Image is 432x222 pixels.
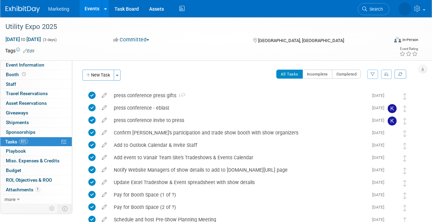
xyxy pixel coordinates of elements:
a: Tasks85% [0,137,72,147]
span: Attachments [6,187,40,192]
span: 1 [35,187,40,192]
a: edit [98,142,110,148]
button: Incomplete [302,70,332,79]
span: 85% [19,139,28,144]
img: Patti Baxter [388,191,397,200]
i: Move task [403,180,407,186]
a: Playbook [0,147,72,156]
a: edit [98,92,110,99]
span: Marketing [48,6,69,12]
a: edit [98,117,110,123]
a: Sponsorships [0,128,72,137]
img: Format-Inperson.png [394,37,401,42]
a: Booth [0,70,72,79]
span: Shipments [6,120,29,125]
button: All Tasks [276,70,303,79]
i: Move task [403,118,407,124]
a: Misc. Expenses & Credits [0,156,72,165]
a: Search [358,3,389,15]
a: edit [98,130,110,136]
span: [DATE] [372,205,388,210]
img: Patti Baxter [388,166,397,175]
span: [DATE] [372,130,388,135]
img: Katie Hein [388,117,397,125]
div: Notify Website Managers of show details to add to [DOMAIN_NAME][URL] page [110,164,368,176]
span: Travel Reservations [6,91,48,96]
a: Asset Reservations [0,99,72,108]
span: [DATE] [372,180,388,185]
img: Patti Baxter [388,154,397,163]
a: Refresh [395,70,406,79]
div: Event Rating [399,47,418,51]
div: In-Person [402,37,418,42]
span: Staff [6,81,16,87]
span: [DATE] [372,93,388,98]
div: Utility Expo 2025 [3,21,383,33]
span: [DATE] [372,217,388,222]
div: Pay for Booth Space (2 of ?) [110,201,368,213]
span: Budget [6,168,21,173]
button: New Task [82,70,114,81]
div: press conference - eblast [110,102,368,114]
div: Add event to Vanair Team Site's Tradeshows & Events Calendar [110,152,368,163]
span: [DATE] [372,143,388,148]
a: ROI, Objectives & ROO [0,175,72,185]
i: Move task [403,168,407,174]
a: edit [98,204,110,210]
i: Move task [403,143,407,149]
i: Move task [403,205,407,211]
img: Patti Baxter [388,129,397,138]
a: Staff [0,80,72,89]
button: Committed [111,36,152,43]
a: edit [98,167,110,173]
a: edit [98,105,110,111]
span: Playbook [6,148,26,154]
a: edit [98,192,110,198]
i: Move task [403,130,407,137]
img: Patti Baxter [398,2,411,16]
span: Asset Reservations [6,100,47,106]
div: Update Excel Tradeshow & Event spreadsheet with show details [110,176,368,188]
span: [DATE] [372,192,388,197]
a: Event Information [0,60,72,70]
img: Patti Baxter [388,141,397,150]
div: Event Format [358,36,418,46]
img: Katie Hein [388,104,397,113]
a: Shipments [0,118,72,127]
td: Personalize Event Tab Strip [46,204,58,213]
span: more [4,196,15,202]
i: Move task [403,192,407,199]
span: Booth [6,72,27,77]
div: press conference invite to press [110,114,368,126]
span: ROI, Objectives & ROO [6,177,52,183]
span: [GEOGRAPHIC_DATA], [GEOGRAPHIC_DATA] [258,38,344,43]
span: [DATE] [372,155,388,160]
img: Nicole Lubarski [388,92,397,101]
a: edit [98,179,110,185]
span: [DATE] [372,168,388,172]
a: Budget [0,166,72,175]
span: Giveaways [6,110,28,115]
img: Patti Baxter [388,203,397,212]
button: Completed [332,70,361,79]
a: Edit [23,49,34,53]
i: Move task [403,105,407,112]
span: [DATE] [DATE] [5,36,41,42]
td: Toggle Event Tabs [58,204,72,213]
a: edit [98,154,110,161]
a: Attachments1 [0,185,72,194]
span: Tasks [5,139,28,144]
a: Travel Reservations [0,89,72,98]
span: [DATE] [372,105,388,110]
span: Search [367,7,383,12]
i: Move task [403,155,407,162]
span: [DATE] [372,118,388,123]
span: (3 days) [42,38,57,42]
span: Misc. Expenses & Credits [6,158,59,163]
i: Move task [403,93,407,100]
div: press conference press gifts [110,90,368,101]
td: Tags [5,47,34,54]
span: 1 [176,94,185,98]
a: Giveaways [0,108,72,118]
span: to [20,37,26,42]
